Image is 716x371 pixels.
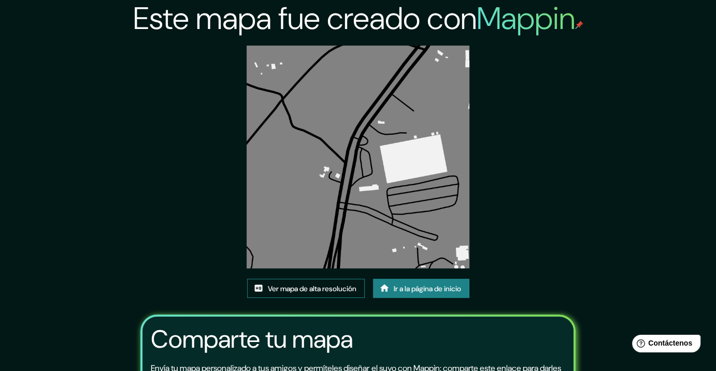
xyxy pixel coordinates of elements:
[394,284,461,293] font: Ir a la página de inicio
[624,331,705,360] iframe: Lanzador de widgets de ayuda
[575,21,583,29] img: pin de mapeo
[373,279,469,298] a: Ir a la página de inicio
[151,323,353,355] font: Comparte tu mapa
[247,279,365,298] a: Ver mapa de alta resolución
[247,46,469,268] img: created-map
[268,284,356,293] font: Ver mapa de alta resolución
